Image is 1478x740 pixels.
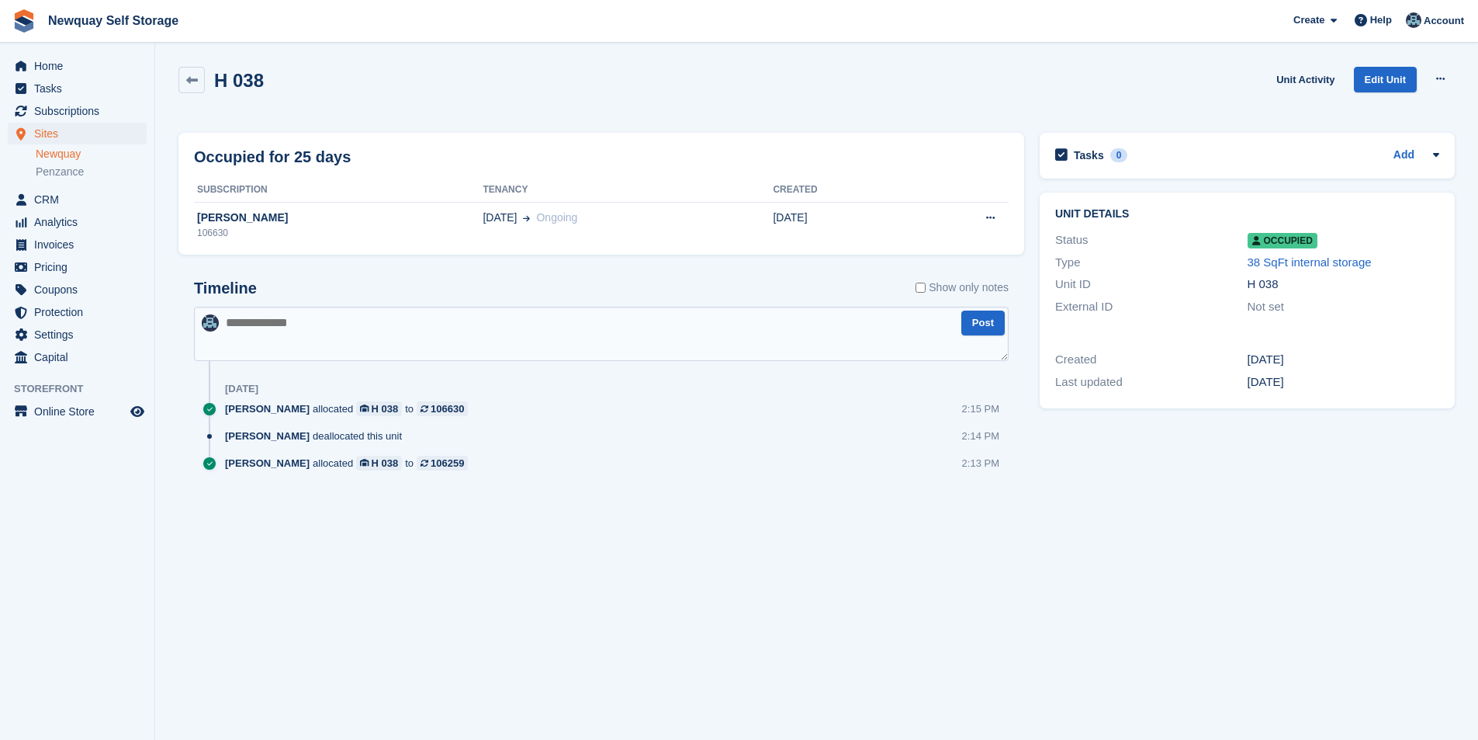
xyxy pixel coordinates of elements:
span: Tasks [34,78,127,99]
div: External ID [1055,298,1247,316]
a: 106259 [417,456,468,471]
a: menu [8,211,147,233]
td: [DATE] [773,202,909,248]
div: 2:13 PM [962,456,999,471]
a: menu [8,55,147,77]
span: [PERSON_NAME] [225,456,310,471]
span: Subscriptions [34,100,127,122]
div: [DATE] [1248,351,1439,369]
div: [DATE] [225,383,258,395]
div: Unit ID [1055,276,1247,294]
a: Penzance [36,165,147,179]
span: Pricing [34,256,127,278]
div: 106630 [431,401,464,416]
div: [PERSON_NAME] [194,210,483,226]
div: H 038 [372,401,399,416]
a: menu [8,78,147,99]
span: Settings [34,324,127,346]
a: H 038 [356,456,402,471]
div: allocated to [225,401,476,416]
div: Last updated [1055,373,1247,391]
div: Created [1055,351,1247,369]
h2: Timeline [194,280,257,297]
span: Occupied [1248,233,1317,248]
div: H 038 [372,456,399,471]
span: Protection [34,301,127,323]
a: Unit Activity [1270,67,1341,92]
a: Preview store [128,402,147,421]
th: Created [773,178,909,203]
span: Sites [34,123,127,144]
a: Newquay Self Storage [42,8,185,33]
span: Online Store [34,401,127,422]
a: Edit Unit [1354,67,1417,92]
div: 0 [1110,148,1128,162]
div: 106259 [431,456,464,471]
a: 106630 [417,401,468,416]
div: Type [1055,254,1247,272]
a: menu [8,301,147,323]
div: 2:14 PM [962,429,999,443]
input: Show only notes [916,280,926,296]
div: H 038 [1248,276,1439,294]
a: Newquay [36,147,147,162]
div: [DATE] [1248,373,1439,391]
span: Analytics [34,211,127,233]
span: Ongoing [536,211,577,224]
th: Subscription [194,178,483,203]
a: menu [8,189,147,210]
a: 38 SqFt internal storage [1248,255,1372,269]
a: menu [8,123,147,144]
div: allocated to [225,456,476,471]
div: Status [1055,231,1247,249]
span: CRM [34,189,127,210]
span: Capital [34,346,127,368]
span: Help [1370,12,1392,28]
div: deallocated this unit [225,429,410,443]
img: Colette Pearce [1406,12,1421,28]
span: Coupons [34,279,127,301]
span: Home [34,55,127,77]
a: H 038 [356,401,402,416]
a: menu [8,279,147,301]
a: menu [8,324,147,346]
img: stora-icon-8386f47178a22dfd0bd8f6a31ec36ba5ce8667c1dd55bd0f319d3a0aa187defe.svg [12,9,36,33]
span: Invoices [34,234,127,255]
a: menu [8,346,147,368]
a: menu [8,100,147,122]
span: Create [1293,12,1324,28]
a: menu [8,256,147,278]
a: Add [1393,147,1414,165]
span: Account [1424,13,1464,29]
h2: Unit details [1055,208,1439,221]
label: Show only notes [916,280,1009,296]
a: menu [8,401,147,422]
a: menu [8,234,147,255]
img: Colette Pearce [202,314,219,332]
span: [PERSON_NAME] [225,401,310,416]
button: Post [961,311,1005,336]
h2: Tasks [1074,148,1104,162]
div: 106630 [194,226,483,240]
h2: H 038 [214,70,264,91]
th: Tenancy [483,178,773,203]
div: Not set [1248,298,1439,316]
span: [DATE] [483,210,517,226]
span: [PERSON_NAME] [225,429,310,443]
span: Storefront [14,381,154,397]
div: 2:15 PM [962,401,999,416]
h2: Occupied for 25 days [194,145,351,168]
